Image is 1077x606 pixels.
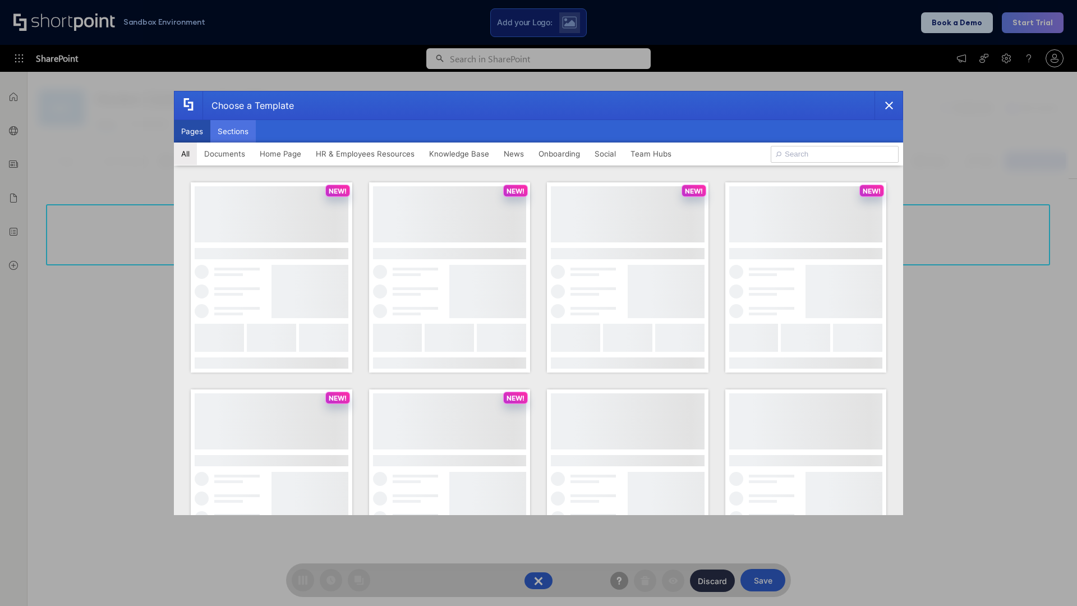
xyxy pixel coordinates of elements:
[1021,552,1077,606] iframe: Chat Widget
[202,91,294,120] div: Choose a Template
[174,91,903,515] div: template selector
[329,394,347,402] p: NEW!
[309,143,422,165] button: HR & Employees Resources
[507,394,524,402] p: NEW!
[329,187,347,195] p: NEW!
[531,143,587,165] button: Onboarding
[210,120,256,143] button: Sections
[174,143,197,165] button: All
[252,143,309,165] button: Home Page
[507,187,524,195] p: NEW!
[623,143,679,165] button: Team Hubs
[771,146,899,163] input: Search
[174,120,210,143] button: Pages
[197,143,252,165] button: Documents
[685,187,703,195] p: NEW!
[863,187,881,195] p: NEW!
[422,143,496,165] button: Knowledge Base
[496,143,531,165] button: News
[587,143,623,165] button: Social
